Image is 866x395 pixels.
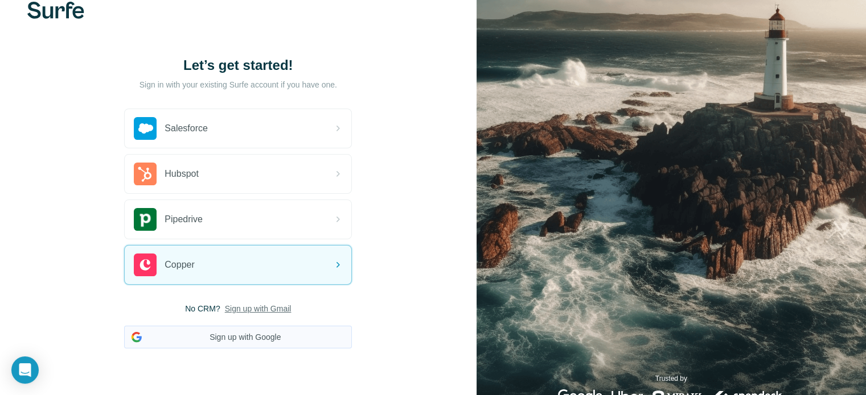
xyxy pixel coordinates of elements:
[139,79,337,90] p: Sign in with your existing Surfe account if you have one.
[165,258,194,272] span: Copper
[165,122,208,135] span: Salesforce
[11,356,39,384] div: Open Intercom Messenger
[165,213,203,226] span: Pipedrive
[655,373,687,384] p: Trusted by
[134,253,157,276] img: copper's logo
[134,163,157,185] img: hubspot's logo
[134,208,157,231] img: pipedrive's logo
[124,56,352,74] h1: Let’s get started!
[27,2,84,19] img: Surfe's logo
[134,117,157,140] img: salesforce's logo
[165,167,199,181] span: Hubspot
[124,326,352,348] button: Sign up with Google
[225,303,292,314] button: Sign up with Gmail
[185,303,220,314] span: No CRM?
